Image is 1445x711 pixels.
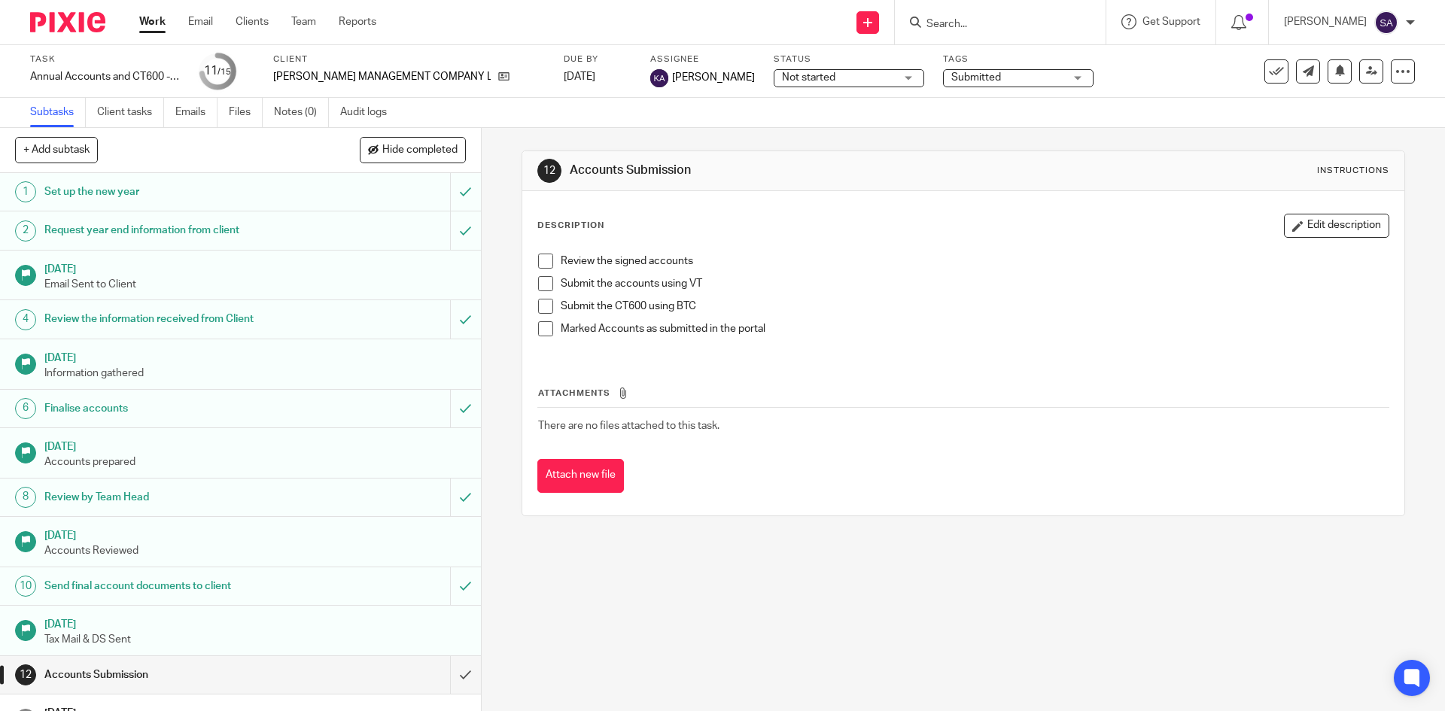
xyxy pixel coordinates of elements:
a: Subtasks [30,98,86,127]
span: Attachments [538,389,610,397]
a: Clients [236,14,269,29]
label: Client [273,53,545,65]
h1: Accounts Submission [570,163,996,178]
div: Annual Accounts and CT600 - (For Dormant/SPV) [30,69,181,84]
div: 2 [15,220,36,242]
div: 10 [15,576,36,597]
h1: Request year end information from client [44,219,305,242]
div: 12 [537,159,561,183]
p: Description [537,220,604,232]
p: Marked Accounts as submitted in the portal [561,321,1388,336]
h1: Review by Team Head [44,486,305,509]
small: /15 [218,68,231,76]
span: Not started [782,72,835,83]
button: + Add subtask [15,137,98,163]
h1: Accounts Submission [44,664,305,686]
p: Information gathered [44,366,466,381]
h1: Review the information received from Client [44,308,305,330]
label: Tags [943,53,1094,65]
span: Hide completed [382,144,458,156]
p: Tax Mail & DS Sent [44,632,466,647]
div: 11 [204,62,231,80]
a: Files [229,98,263,127]
div: 12 [15,664,36,685]
h1: [DATE] [44,436,466,454]
button: Attach new file [537,459,624,493]
h1: [DATE] [44,258,466,277]
p: Email Sent to Client [44,277,466,292]
label: Status [774,53,924,65]
h1: Send final account documents to client [44,575,305,597]
span: [PERSON_NAME] [672,70,755,85]
span: Submitted [951,72,1001,83]
img: svg%3E [1374,11,1398,35]
p: Review the signed accounts [561,254,1388,269]
span: There are no files attached to this task. [538,421,719,431]
label: Due by [564,53,631,65]
p: [PERSON_NAME] [1284,14,1367,29]
h1: Finalise accounts [44,397,305,420]
img: Pixie [30,12,105,32]
div: Instructions [1317,165,1389,177]
h1: Set up the new year [44,181,305,203]
a: Reports [339,14,376,29]
h1: [DATE] [44,613,466,632]
input: Search [925,18,1060,32]
div: 8 [15,487,36,508]
a: Team [291,14,316,29]
p: Submit the accounts using VT [561,276,1388,291]
button: Hide completed [360,137,466,163]
a: Email [188,14,213,29]
p: [PERSON_NAME] MANAGEMENT COMPANY LIMITED [273,69,491,84]
span: Get Support [1142,17,1200,27]
label: Task [30,53,181,65]
span: [DATE] [564,71,595,82]
p: Accounts prepared [44,454,466,469]
h1: [DATE] [44,347,466,366]
div: 6 [15,398,36,419]
a: Emails [175,98,218,127]
div: 1 [15,181,36,202]
button: Edit description [1284,214,1389,238]
img: svg%3E [650,69,668,87]
p: Submit the CT600 using BTC [561,299,1388,314]
a: Client tasks [97,98,164,127]
a: Audit logs [340,98,398,127]
a: Notes (0) [274,98,329,127]
label: Assignee [650,53,755,65]
h1: [DATE] [44,524,466,543]
a: Work [139,14,166,29]
p: Accounts Reviewed [44,543,466,558]
div: 4 [15,309,36,330]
